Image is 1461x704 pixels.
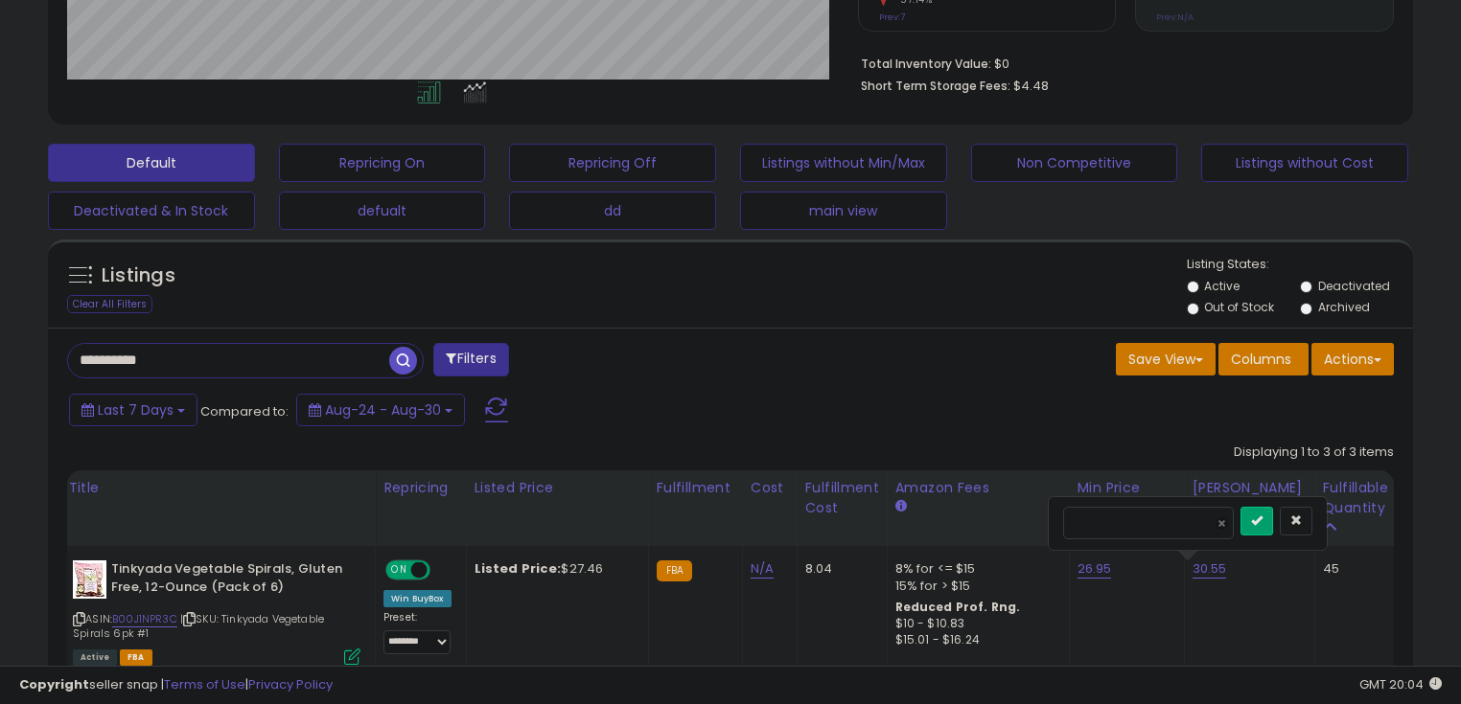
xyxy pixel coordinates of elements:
[657,478,734,498] div: Fulfillment
[1078,478,1176,498] div: Min Price
[1193,478,1307,498] div: [PERSON_NAME]
[1218,343,1309,375] button: Columns
[69,394,197,426] button: Last 7 Days
[1311,343,1394,375] button: Actions
[387,562,411,579] span: ON
[895,478,1061,498] div: Amazon Fees
[1318,299,1370,315] label: Archived
[805,478,879,518] div: Fulfillment Cost
[1323,560,1382,578] div: 45
[200,402,289,420] span: Compared to:
[1193,559,1227,579] a: 30.55
[279,144,486,182] button: Repricing On
[296,394,465,426] button: Aug-24 - Aug-30
[48,144,255,182] button: Default
[112,611,177,627] a: B00J1NPR3C
[475,478,640,498] div: Listed Price
[657,560,692,581] small: FBA
[98,400,174,420] span: Last 7 Days
[111,560,344,601] b: Tinkyada Vegetable Spirals, Gluten Free, 12-Ounce (Pack of 6)
[1156,11,1194,23] small: Prev: N/A
[1201,144,1408,182] button: Listings without Cost
[383,478,458,498] div: Repricing
[971,144,1178,182] button: Non Competitive
[19,675,89,693] strong: Copyright
[279,192,486,230] button: defualt
[428,562,458,579] span: OFF
[102,262,175,289] h5: Listings
[68,478,367,498] div: Title
[1204,299,1274,315] label: Out of Stock
[248,675,333,693] a: Privacy Policy
[895,632,1055,648] div: $15.01 - $16.24
[751,478,789,498] div: Cost
[19,676,333,694] div: seller snap | |
[1013,77,1049,95] span: $4.48
[805,560,872,578] div: 8.04
[1116,343,1216,375] button: Save View
[1318,278,1390,294] label: Deactivated
[73,560,360,663] div: ASIN:
[895,599,1021,615] b: Reduced Prof. Rng.
[1359,675,1442,693] span: 2025-09-7 20:04 GMT
[1323,478,1389,518] div: Fulfillable Quantity
[120,649,152,666] span: FBA
[1234,443,1394,462] div: Displaying 1 to 3 of 3 items
[861,56,991,72] b: Total Inventory Value:
[879,11,905,23] small: Prev: 7
[48,192,255,230] button: Deactivated & In Stock
[895,498,907,515] small: Amazon Fees.
[1231,350,1291,369] span: Columns
[383,611,452,654] div: Preset:
[475,560,634,578] div: $27.46
[67,295,152,313] div: Clear All Filters
[325,400,441,420] span: Aug-24 - Aug-30
[740,144,947,182] button: Listings without Min/Max
[475,559,562,578] b: Listed Price:
[751,559,774,579] a: N/A
[164,675,245,693] a: Terms of Use
[1204,278,1240,294] label: Active
[1187,256,1414,274] p: Listing States:
[509,192,716,230] button: dd
[73,560,106,599] img: 51zp+7wRsbL._SL40_.jpg
[861,51,1380,74] li: $0
[1078,559,1112,579] a: 26.95
[509,144,716,182] button: Repricing Off
[895,616,1055,632] div: $10 - $10.83
[433,343,508,376] button: Filters
[73,611,324,640] span: | SKU: Tinkyada Vegetable Spirals 6pk #1
[895,578,1055,595] div: 15% for > $15
[895,560,1055,578] div: 8% for <= $15
[740,192,947,230] button: main view
[383,590,452,607] div: Win BuyBox
[73,649,117,666] span: All listings currently available for purchase on Amazon
[861,78,1010,94] b: Short Term Storage Fees:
